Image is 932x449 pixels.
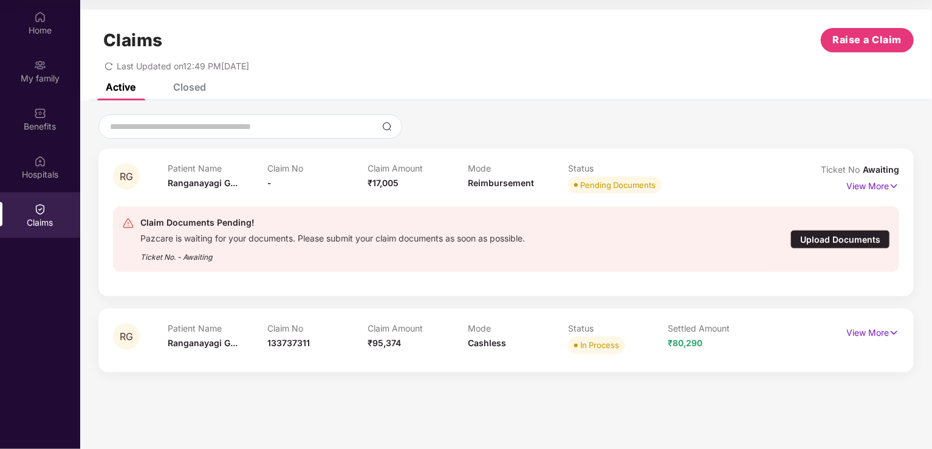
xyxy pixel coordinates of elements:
[168,178,238,188] span: Ranganayagi G...
[122,217,134,229] img: svg+xml;base64,PHN2ZyB4bWxucz0iaHR0cDovL3d3dy53My5vcmcvMjAwMC9zdmciIHdpZHRoPSIyNCIgaGVpZ2h0PSIyNC...
[34,107,46,119] img: svg+xml;base64,PHN2ZyBpZD0iQmVuZWZpdHMiIHhtbG5zPSJodHRwOi8vd3d3LnczLm9yZy8yMDAwL3N2ZyIgd2lkdGg9Ij...
[120,172,133,182] span: RG
[117,61,249,71] span: Last Updated on 12:49 PM[DATE]
[846,176,899,193] p: View More
[140,230,525,244] div: Pazcare is waiting for your documents. Please submit your claim documents as soon as possible.
[120,332,133,342] span: RG
[173,81,206,93] div: Closed
[833,32,902,47] span: Raise a Claim
[668,323,769,333] p: Settled Amount
[368,323,468,333] p: Claim Amount
[790,230,890,249] div: Upload Documents
[468,178,534,188] span: Reimbursement
[268,323,368,333] p: Claim No
[568,323,668,333] p: Status
[368,338,401,348] span: ₹95,374
[34,155,46,167] img: svg+xml;base64,PHN2ZyBpZD0iSG9zcGl0YWxzIiB4bWxucz0iaHR0cDovL3d3dy53My5vcmcvMjAwMC9zdmciIHdpZHRoPS...
[821,28,914,52] button: Raise a Claim
[268,163,368,173] p: Claim No
[268,178,272,188] span: -
[580,179,656,191] div: Pending Documents
[140,215,525,230] div: Claim Documents Pending!
[105,61,113,71] span: redo
[168,163,268,173] p: Patient Name
[846,323,899,339] p: View More
[468,338,506,348] span: Cashless
[468,323,568,333] p: Mode
[106,81,135,93] div: Active
[889,179,899,193] img: svg+xml;base64,PHN2ZyB4bWxucz0iaHR0cDovL3d3dy53My5vcmcvMjAwMC9zdmciIHdpZHRoPSIxNyIgaGVpZ2h0PSIxNy...
[34,203,46,215] img: svg+xml;base64,PHN2ZyBpZD0iQ2xhaW0iIHhtbG5zPSJodHRwOi8vd3d3LnczLm9yZy8yMDAwL3N2ZyIgd2lkdGg9IjIwIi...
[863,164,899,175] span: Awaiting
[821,164,863,175] span: Ticket No
[568,163,668,173] p: Status
[140,244,525,263] div: Ticket No. - Awaiting
[103,30,163,50] h1: Claims
[889,326,899,339] img: svg+xml;base64,PHN2ZyB4bWxucz0iaHR0cDovL3d3dy53My5vcmcvMjAwMC9zdmciIHdpZHRoPSIxNyIgaGVpZ2h0PSIxNy...
[34,59,46,71] img: svg+xml;base64,PHN2ZyB3aWR0aD0iMjAiIGhlaWdodD0iMjAiIHZpZXdCb3g9IjAgMCAyMCAyMCIgZmlsbD0ibm9uZSIgeG...
[580,339,619,351] div: In Process
[268,338,310,348] span: 133737311
[368,178,399,188] span: ₹17,005
[34,11,46,23] img: svg+xml;base64,PHN2ZyBpZD0iSG9tZSIgeG1sbnM9Imh0dHA6Ly93d3cudzMub3JnLzIwMDAvc3ZnIiB3aWR0aD0iMjAiIG...
[468,163,568,173] p: Mode
[168,323,268,333] p: Patient Name
[382,122,392,131] img: svg+xml;base64,PHN2ZyBpZD0iU2VhcmNoLTMyeDMyIiB4bWxucz0iaHR0cDovL3d3dy53My5vcmcvMjAwMC9zdmciIHdpZH...
[168,338,238,348] span: Ranganayagi G...
[668,338,703,348] span: ₹80,290
[368,163,468,173] p: Claim Amount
